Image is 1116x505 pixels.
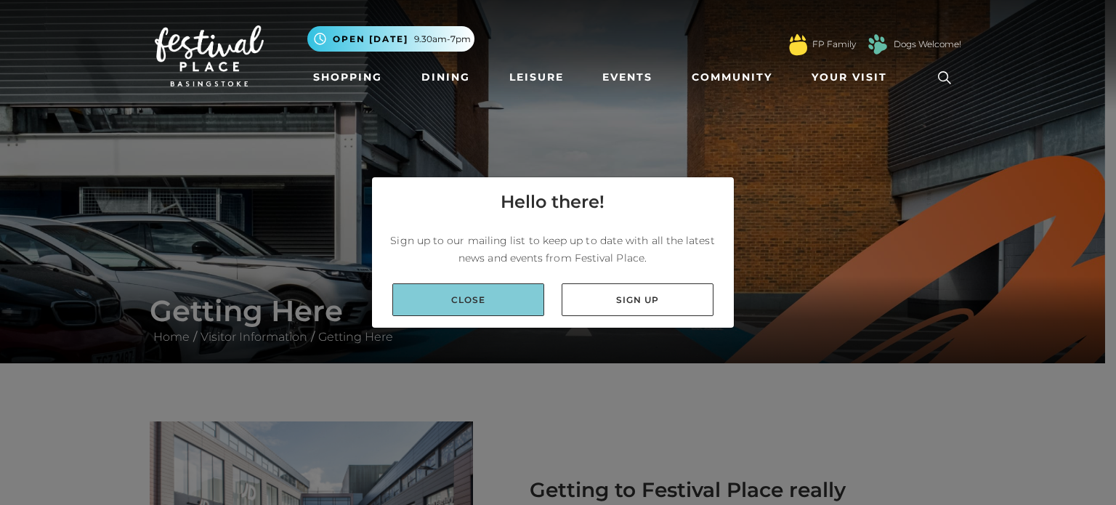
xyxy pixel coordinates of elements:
a: Community [686,64,778,91]
span: Open [DATE] [333,33,408,46]
a: Your Visit [806,64,900,91]
button: Open [DATE] 9.30am-7pm [307,26,474,52]
p: Sign up to our mailing list to keep up to date with all the latest news and events from Festival ... [384,232,722,267]
a: Close [392,283,544,316]
a: Leisure [504,64,570,91]
a: Sign up [562,283,713,316]
a: Events [597,64,658,91]
span: 9.30am-7pm [414,33,471,46]
a: Dining [416,64,476,91]
span: Your Visit [812,70,887,85]
a: Shopping [307,64,388,91]
a: Dogs Welcome! [894,38,961,51]
img: Festival Place Logo [155,25,264,86]
a: FP Family [812,38,856,51]
h4: Hello there! [501,189,604,215]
